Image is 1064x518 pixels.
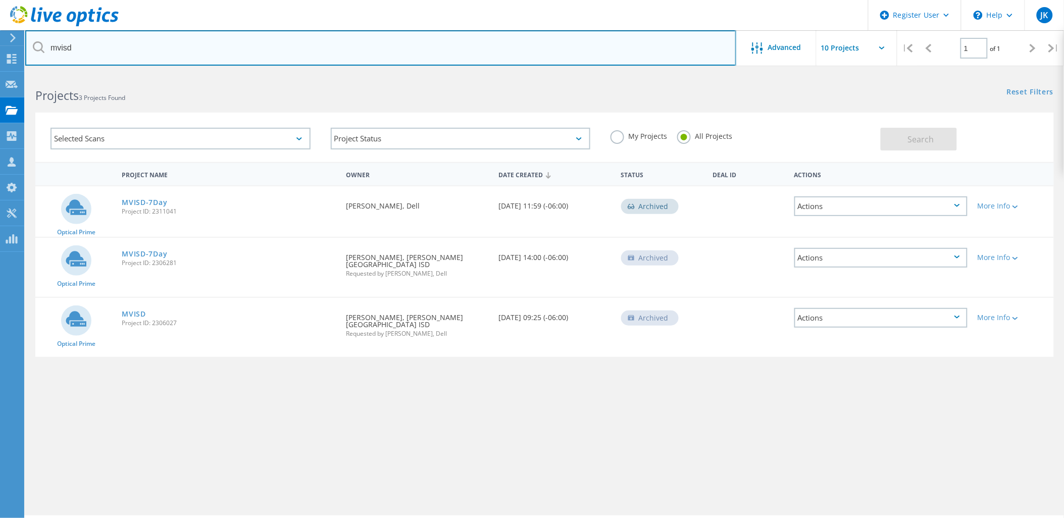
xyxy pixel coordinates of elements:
[908,134,934,145] span: Search
[122,199,167,206] a: MVISD-7Day
[1043,30,1064,66] div: |
[974,11,983,20] svg: \n
[707,165,789,183] div: Deal Id
[978,202,1049,210] div: More Info
[768,44,801,51] span: Advanced
[341,186,494,220] div: [PERSON_NAME], Dell
[341,238,494,287] div: [PERSON_NAME], [PERSON_NAME][GEOGRAPHIC_DATA] ISD
[57,281,95,287] span: Optical Prime
[57,229,95,235] span: Optical Prime
[616,165,708,183] div: Status
[117,165,341,183] div: Project Name
[897,30,918,66] div: |
[341,298,494,347] div: [PERSON_NAME], [PERSON_NAME][GEOGRAPHIC_DATA] ISD
[35,87,79,103] b: Projects
[79,93,125,102] span: 3 Projects Found
[346,331,489,337] span: Requested by [PERSON_NAME], Dell
[677,130,732,140] label: All Projects
[794,196,968,216] div: Actions
[978,314,1049,321] div: More Info
[494,186,616,220] div: [DATE] 11:59 (-06:00)
[978,254,1049,261] div: More Info
[122,209,336,215] span: Project ID: 2311041
[621,199,679,214] div: Archived
[494,165,616,184] div: Date Created
[794,308,968,328] div: Actions
[122,260,336,266] span: Project ID: 2306281
[1007,88,1054,97] a: Reset Filters
[346,271,489,277] span: Requested by [PERSON_NAME], Dell
[789,165,973,183] div: Actions
[122,320,336,326] span: Project ID: 2306027
[990,44,1001,53] span: of 1
[122,310,146,318] a: MVISD
[494,298,616,331] div: [DATE] 09:25 (-06:00)
[50,128,311,149] div: Selected Scans
[881,128,957,150] button: Search
[10,21,119,28] a: Live Optics Dashboard
[1041,11,1048,19] span: JK
[494,238,616,271] div: [DATE] 14:00 (-06:00)
[122,250,167,257] a: MVISD-7Day
[25,30,736,66] input: Search projects by name, owner, ID, company, etc
[621,310,679,326] div: Archived
[611,130,667,140] label: My Projects
[57,341,95,347] span: Optical Prime
[621,250,679,266] div: Archived
[341,165,494,183] div: Owner
[794,248,968,268] div: Actions
[331,128,591,149] div: Project Status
